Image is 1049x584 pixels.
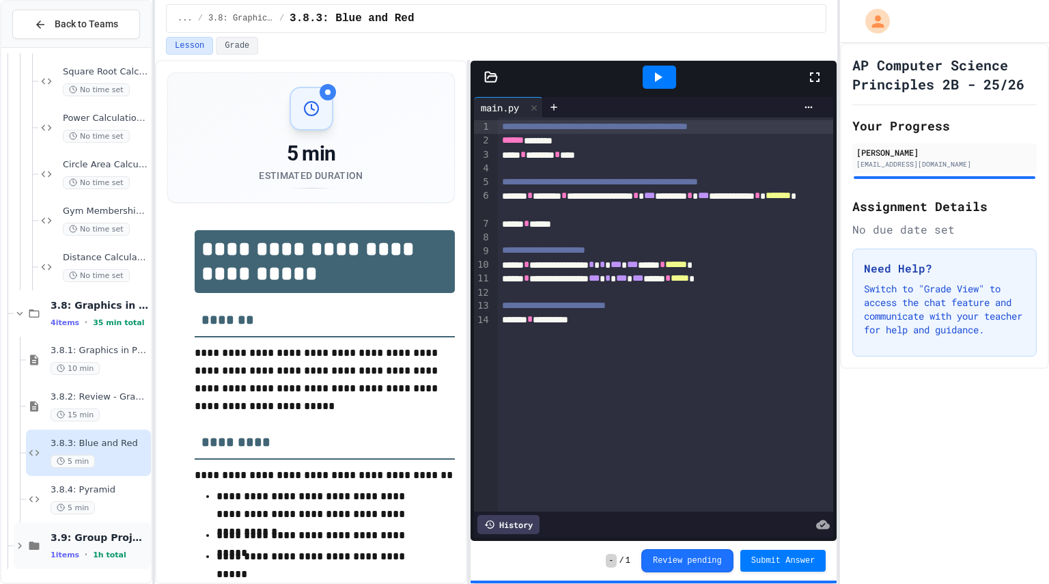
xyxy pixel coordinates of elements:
[856,159,1033,169] div: [EMAIL_ADDRESS][DOMAIN_NAME]
[63,83,130,96] span: No time set
[852,197,1037,216] h2: Assignment Details
[85,317,87,328] span: •
[63,113,148,124] span: Power Calculation Fix
[619,555,624,566] span: /
[851,5,893,37] div: My Account
[474,176,491,189] div: 5
[51,362,100,375] span: 10 min
[856,146,1033,158] div: [PERSON_NAME]
[852,55,1037,94] h1: AP Computer Science Principles 2B - 25/26
[63,159,148,171] span: Circle Area Calculator
[51,455,95,468] span: 5 min
[474,97,543,117] div: main.py
[474,162,491,176] div: 4
[93,551,126,559] span: 1h total
[606,554,616,568] span: -
[63,252,148,264] span: Distance Calculator
[474,217,491,231] div: 7
[474,286,491,300] div: 12
[63,176,130,189] span: No time set
[63,66,148,78] span: Square Root Calculator
[740,550,826,572] button: Submit Answer
[85,549,87,560] span: •
[51,408,100,421] span: 15 min
[864,260,1025,277] h3: Need Help?
[93,318,144,327] span: 35 min total
[474,100,526,115] div: main.py
[51,391,148,403] span: 3.8.2: Review - Graphics in Python
[178,13,193,24] span: ...
[55,17,118,31] span: Back to Teams
[51,345,148,357] span: 3.8.1: Graphics in Python
[12,10,140,39] button: Back to Teams
[474,299,491,313] div: 13
[166,37,213,55] button: Lesson
[864,282,1025,337] p: Switch to "Grade View" to access the chat feature and communicate with your teacher for help and ...
[474,231,491,245] div: 8
[626,555,630,566] span: 1
[51,501,95,514] span: 5 min
[474,272,491,286] div: 11
[474,148,491,162] div: 3
[474,189,491,217] div: 6
[641,549,733,572] button: Review pending
[198,13,203,24] span: /
[751,555,815,566] span: Submit Answer
[63,206,148,217] span: Gym Membership Calculator
[208,13,274,24] span: 3.8: Graphics in Python
[259,169,363,182] div: Estimated Duration
[474,258,491,272] div: 10
[290,10,414,27] span: 3.8.3: Blue and Red
[474,134,491,148] div: 2
[51,438,148,449] span: 3.8.3: Blue and Red
[51,551,79,559] span: 1 items
[51,531,148,544] span: 3.9: Group Project - Mad Libs
[477,515,540,534] div: History
[216,37,258,55] button: Grade
[474,314,491,327] div: 14
[51,299,148,311] span: 3.8: Graphics in Python
[279,13,284,24] span: /
[852,221,1037,238] div: No due date set
[474,245,491,258] div: 9
[474,120,491,134] div: 1
[63,223,130,236] span: No time set
[51,318,79,327] span: 4 items
[852,116,1037,135] h2: Your Progress
[63,269,130,282] span: No time set
[259,141,363,166] div: 5 min
[63,130,130,143] span: No time set
[51,484,148,496] span: 3.8.4: Pyramid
